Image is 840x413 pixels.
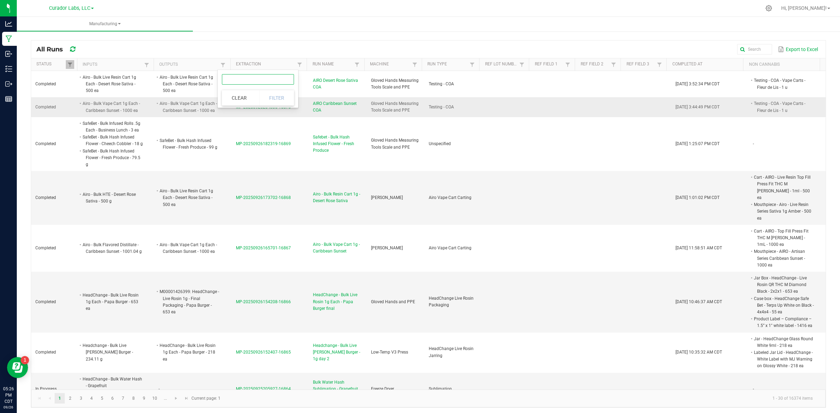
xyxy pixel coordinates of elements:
[65,393,75,404] a: Page 2
[429,105,454,109] span: Testing - COA
[753,77,814,91] li: Testing - COA - Vape Carts - Fleur de Lis - 1 u
[55,393,65,404] a: Page 1
[35,350,56,355] span: Completed
[236,299,291,304] span: MP-20250926154208-16866
[36,43,87,55] div: All Runs
[77,58,154,71] th: Inputs
[655,60,664,69] a: Filter
[236,245,291,250] span: MP-20250926165701-16867
[5,35,12,42] inline-svg: Manufacturing
[154,373,231,406] td: -
[753,349,814,370] li: Labeled Jar Lid - HeadChange - White Label with MJ Warning on Glossy White - 218 ea
[313,292,363,312] span: HeadChange - Bulk Live Rosin 1g Each - Papa Burger final
[31,390,826,407] kendo-pager: Current page: 1
[535,62,563,67] a: Ref Field 1Sortable
[76,393,86,404] a: Page 3
[118,393,128,404] a: Page 7
[753,100,814,114] li: Testing - COA - Vape Carts - Fleur de Lis - 1 u
[154,58,230,71] th: Outputs
[353,60,361,69] a: Filter
[429,245,471,250] span: Airo Vape Cart Carting
[82,148,143,168] li: SafeBet - Bulk Hash Infused Flower - Fresh Produce - 79.5 g
[236,386,291,391] span: MP-20250925205927-16864
[82,74,143,94] li: Airo - Bulk Live Resin Cart 1g Each - Desert Rose Sativa - 500 ea
[128,393,139,404] a: Page 8
[66,60,74,69] a: Filter
[82,191,143,205] li: Airo - Bulk HTE - Desert Rose Sativa - 500 g
[5,50,12,57] inline-svg: Inbound
[236,350,291,355] span: MP-20250926152407-16865
[371,78,419,90] span: Gloved Hands Measuring Tools Scale and PPE
[236,62,295,67] a: ExtractionSortable
[86,393,97,404] a: Page 4
[675,245,722,250] span: [DATE] 11:58:51 AM CDT
[753,275,814,295] li: Jar Box - HeadChange - Live Rosin QR THC M Diamond Black - 2x2x1 - 653 ea
[764,5,773,12] div: Manage settings
[626,62,655,67] a: Ref Field 3Sortable
[160,393,170,404] a: Page 11
[313,191,363,204] span: Airo - Bulk Resin Cart 1g - Desert Rose Sativa
[5,20,12,27] inline-svg: Analytics
[82,100,143,114] li: Airo - Bulk Vape Cart 1g Each - Caribbean Sunset - 1000 ea
[371,299,415,304] span: Gloved Hands and PPE
[675,105,720,109] span: [DATE] 3:44:49 PM CDT
[609,60,618,69] a: Filter
[753,315,814,329] li: Product Label – Compliance – 1.5” x 1" white label - 1416 ea
[5,65,12,72] inline-svg: Inventory
[672,62,741,67] a: Completed AtSortable
[468,60,476,69] a: Filter
[225,393,818,404] kendo-pager-info: 1 - 30 of 16374 items
[313,77,363,91] span: AIRO Desert Rose Sativa COA
[371,350,408,355] span: Low-Temp V3 Press
[675,141,720,146] span: [DATE] 1:25:07 PM CDT
[181,393,191,404] a: Go to the last page
[236,105,291,109] span: MP-20250926204336-16870
[49,5,90,11] span: Curador Labs, LLC
[313,241,363,255] span: Airo - Bulk Vape Cart 1g - Caribbean Sunset
[370,62,411,67] a: MachineSortable
[222,90,257,106] button: Clear
[429,296,474,307] span: HeadChange Live Rosin Packaging
[753,174,814,201] li: Cart - AIRO - Live Resin Top Fill Press Fit THC M [PERSON_NAME] - 1ml - 500 ea
[429,386,452,391] span: Sublimation
[184,396,189,401] span: Go to the last page
[35,245,56,250] span: Completed
[17,21,193,27] span: Manufacturing
[313,342,363,363] span: Headchange - Bulk Live [PERSON_NAME] Burger - 1g day 2
[36,62,65,67] a: StatusSortable
[139,393,149,404] a: Page 9
[17,17,193,31] a: Manufacturing
[219,60,227,69] a: Filter
[82,376,143,403] li: HeadChange - Bulk Water Hash - Grapefruit [GEOGRAPHIC_DATA] - 1806.8 g
[429,141,451,146] span: Unspecified
[82,134,143,147] li: SafeBet - Bulk Hash Infused Flower - Cheech Cobbler - 18 g
[35,195,56,200] span: Completed
[97,393,107,404] a: Page 5
[675,81,720,86] span: [DATE] 3:52:34 PM CDT
[581,62,609,67] a: Ref Field 2Sortable
[518,60,526,69] a: Filter
[35,299,56,304] span: Completed
[21,356,29,364] iframe: Resource center unread badge
[749,117,826,171] td: -
[313,379,363,399] span: Bulk Water Hash Sublimation - Grapefruit [GEOGRAPHIC_DATA]
[159,187,220,208] li: Airo - Bulk Live Resin Cart 1g Each - Desert Rose Sativa - 500 ea
[427,62,468,67] a: Run TypeSortable
[5,95,12,102] inline-svg: Reports
[313,134,363,154] span: Safebet - Bulk Hash Infused Flower - Fresh Produce
[159,241,220,255] li: Airo - Bulk Vape Cart 1g Each - Caribbean Sunset - 1000 ea
[5,80,12,87] inline-svg: Outbound
[173,396,179,401] span: Go to the next page
[159,342,220,363] li: HeadChange - Bulk Live Rosin 1g Each - Papa Burger - 218 ea
[171,393,181,404] a: Go to the next page
[159,137,220,151] li: SafeBet - Bulk Hash Infused Flower - Fresh Produce - 99 g
[743,58,820,71] th: Non Cannabis
[159,100,220,114] li: Airo - Bulk Vape Cart 1g Each - Caribbean Sunset - 1000 ea
[429,81,454,86] span: Testing - COA
[35,105,56,109] span: Completed
[35,141,56,146] span: Completed
[82,241,143,255] li: Airo - Bulk Flavored Distillate - Caribbean Sunset - 1001.04 g
[3,386,14,405] p: 05:26 PM CDT
[485,62,518,67] a: Ref Lot NumberSortable
[159,74,220,94] li: Airo - Bulk Live Resin Cart 1g Each - Desert Rose Sativa - 500 ea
